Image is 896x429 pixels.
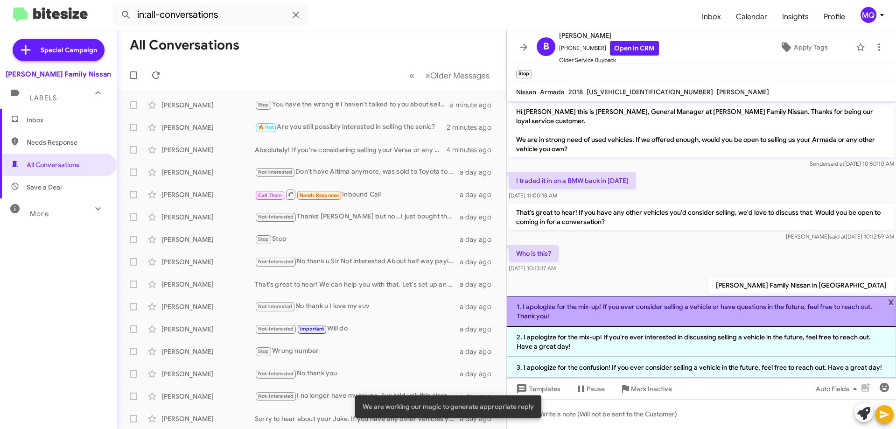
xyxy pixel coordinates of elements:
[507,357,896,378] li: 3. I apologize for the confusion! If you ever consider selling a vehicle in the future, feel free...
[161,324,255,334] div: [PERSON_NAME]
[509,265,556,272] span: [DATE] 10:13:17 AM
[161,190,255,199] div: [PERSON_NAME]
[13,39,105,61] a: Special Campaign
[460,190,499,199] div: a day ago
[161,392,255,401] div: [PERSON_NAME]
[460,235,499,244] div: a day ago
[161,168,255,177] div: [PERSON_NAME]
[430,70,490,81] span: Older Messages
[409,70,414,81] span: «
[509,245,559,262] p: Who is this?
[509,103,894,157] p: Hi [PERSON_NAME] this is [PERSON_NAME], General Manager at [PERSON_NAME] Family Nissan. Thanks fo...
[460,369,499,379] div: a day ago
[460,257,499,267] div: a day ago
[568,380,612,397] button: Pause
[258,259,294,265] span: Not-Interested
[507,327,896,357] li: 2. I apologize for the mix-up! If you're ever interested in discussing selling a vehicle in the f...
[363,402,534,411] span: We are working our magic to generate appropriate reply
[450,100,499,110] div: a minute ago
[41,45,97,55] span: Special Campaign
[543,39,549,54] span: B
[255,234,460,245] div: Stop
[255,280,460,289] div: That's great to hear! We can help you with that. Let's set up an appointment to discuss your car ...
[255,391,460,401] div: I no longer have my rouge. I've told yall this already multiple times. I traded it in back in Oct...
[728,3,775,30] a: Calendar
[161,302,255,311] div: [PERSON_NAME]
[446,145,499,155] div: 4 minutes ago
[888,296,894,307] span: x
[810,160,894,167] span: Sender [DATE] 10:50:10 AM
[460,212,499,222] div: a day ago
[161,123,255,132] div: [PERSON_NAME]
[507,296,896,327] li: 1. I apologize for the mix-up! If you ever consider selling a vehicle or have questions in the fu...
[829,233,846,240] span: said at
[27,183,62,192] span: Save a Deal
[255,301,460,312] div: No thank u I love my suv
[568,88,583,96] span: 2018
[255,99,450,110] div: You have the wrong # I haven't talked to you about selling a vehicle
[255,368,460,379] div: No thank you
[30,210,49,218] span: More
[255,122,447,133] div: Are you still possibly interested in selling the sonic?
[161,235,255,244] div: [PERSON_NAME]
[509,172,636,189] p: I traded it in on a BMW back in [DATE]
[509,204,894,230] p: That's great to hear! If you have any other vehicles you'd consider selling, we'd love to discuss...
[255,145,446,155] div: Absolutely! If you're considering selling your Versa or any other vehicle, let's discuss how we c...
[794,39,828,56] span: Apply Tags
[460,168,499,177] div: a day ago
[808,380,868,397] button: Auto Fields
[258,236,269,242] span: Stop
[130,38,239,53] h1: All Conversations
[404,66,420,85] button: Previous
[258,169,293,175] span: Not Interested
[756,39,851,56] button: Apply Tags
[631,380,672,397] span: Mark Inactive
[161,100,255,110] div: [PERSON_NAME]
[258,102,269,108] span: Stop
[828,160,844,167] span: said at
[425,70,430,81] span: »
[516,88,536,96] span: Nissan
[255,324,460,334] div: Will do
[694,3,728,30] a: Inbox
[161,257,255,267] div: [PERSON_NAME]
[161,414,255,423] div: [PERSON_NAME]
[27,138,106,147] span: Needs Response
[161,280,255,289] div: [PERSON_NAME]
[161,145,255,155] div: [PERSON_NAME]
[587,380,605,397] span: Pause
[255,256,460,267] div: No thank u Sir Not interested About half way paying for my car Not wanting to start all over Than...
[559,30,659,41] span: [PERSON_NAME]
[258,371,294,377] span: Not-Interested
[258,214,294,220] span: Not-Interested
[507,380,568,397] button: Templates
[786,233,894,240] span: [PERSON_NAME] [DATE] 10:12:59 AM
[816,3,853,30] a: Profile
[258,348,269,354] span: Stop
[6,70,111,79] div: [PERSON_NAME] Family Nissan
[775,3,816,30] a: Insights
[255,414,460,423] div: Sorry to hear about your Juke. If you have any other vehicles you're considering selling, we'd lo...
[460,347,499,356] div: a day ago
[717,88,769,96] span: [PERSON_NAME]
[161,347,255,356] div: [PERSON_NAME]
[612,380,679,397] button: Mark Inactive
[404,66,495,85] nav: Page navigation example
[460,280,499,289] div: a day ago
[587,88,713,96] span: [US_VEHICLE_IDENTIFICATION_NUMBER]
[258,393,294,399] span: Not-Interested
[300,326,324,332] span: Important
[27,115,106,125] span: Inbox
[300,192,339,198] span: Needs Response
[509,192,557,199] span: [DATE] 11:00:18 AM
[447,123,499,132] div: 2 minutes ago
[258,192,282,198] span: Call Them
[816,380,861,397] span: Auto Fields
[861,7,876,23] div: MQ
[460,324,499,334] div: a day ago
[540,88,565,96] span: Armada
[460,302,499,311] div: a day ago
